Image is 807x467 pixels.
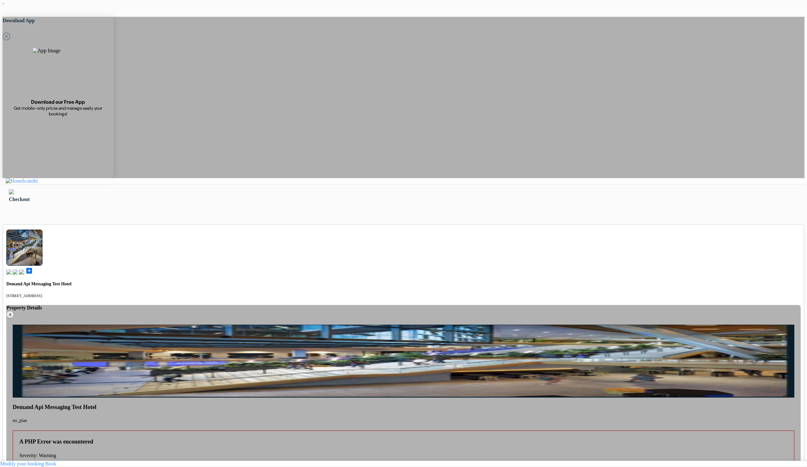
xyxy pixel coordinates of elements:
[45,461,56,466] a: Book
[9,197,30,202] span: Checkout
[0,461,44,466] a: Modify your booking
[13,404,794,411] h4: Demand Api Messaging Test Hotel
[25,270,33,276] a: add_box
[33,48,83,99] img: App Image
[13,269,18,275] img: music.svg
[9,189,14,194] img: left_arrow.svg
[25,267,33,275] span: add_box
[31,99,85,105] span: Download our Free App
[6,269,11,275] img: book.svg
[19,438,794,445] h4: A PHP Error was encountered
[3,33,10,40] svg: Close
[6,282,801,287] h4: Demand Api Messaging Test Hotel
[13,418,794,423] p: no_plan
[19,453,794,458] p: Severity: Warning
[19,269,24,275] img: truck.svg
[6,311,14,318] button: X
[3,17,114,24] h5: Download App
[6,294,42,298] small: [STREET_ADDRESS]
[6,305,801,311] h4: Property Details
[10,105,106,117] span: Get mobile-only prices and manage easily your bookings!
[6,178,38,184] img: Hostels.mobi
